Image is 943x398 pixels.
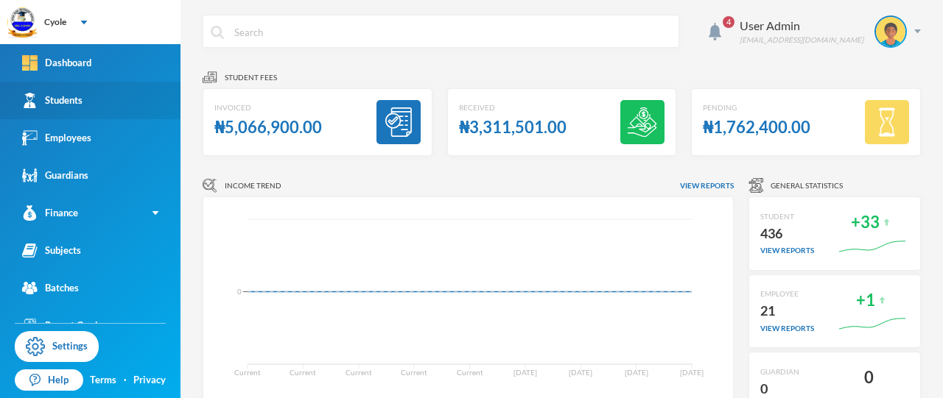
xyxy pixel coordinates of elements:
[876,17,905,46] img: STUDENT
[723,16,735,28] span: 4
[234,368,261,377] tspan: Current
[225,72,277,83] span: Student fees
[760,299,814,323] div: 21
[203,88,432,156] a: Invoiced₦5,066,900.00
[22,130,91,146] div: Employees
[401,368,427,377] tspan: Current
[15,369,83,391] a: Help
[703,102,810,113] div: Pending
[864,363,874,392] div: 0
[760,288,814,299] div: EMPLOYEE
[513,368,537,377] tspan: [DATE]
[214,113,322,142] div: ₦5,066,900.00
[22,318,102,333] div: Report Cards
[569,368,592,377] tspan: [DATE]
[211,26,224,39] img: search
[680,368,704,377] tspan: [DATE]
[8,8,38,38] img: logo
[233,15,671,49] input: Search
[760,222,814,246] div: 436
[290,368,316,377] tspan: Current
[680,180,734,191] span: View reports
[851,208,880,237] div: +33
[856,286,875,315] div: +1
[22,55,91,71] div: Dashboard
[691,88,921,156] a: Pending₦1,762,400.00
[760,211,814,222] div: STUDENT
[133,373,166,388] a: Privacy
[760,245,814,256] div: view reports
[459,113,567,142] div: ₦3,311,501.00
[124,373,127,388] div: ·
[22,280,79,296] div: Batches
[22,205,78,221] div: Finance
[225,180,281,191] span: Income Trend
[22,168,88,183] div: Guardians
[771,180,843,191] span: General Statistics
[44,15,66,29] div: Cyole
[15,331,99,362] a: Settings
[457,368,483,377] tspan: Current
[459,102,567,113] div: Received
[625,368,648,377] tspan: [DATE]
[760,323,814,334] div: view reports
[22,93,83,108] div: Students
[214,102,322,113] div: Invoiced
[703,113,810,142] div: ₦1,762,400.00
[740,17,863,35] div: User Admin
[22,243,81,258] div: Subjects
[237,287,242,296] tspan: 0
[760,366,814,377] div: GUARDIAN
[346,368,372,377] tspan: Current
[90,373,116,388] a: Terms
[740,35,863,46] div: [EMAIL_ADDRESS][DOMAIN_NAME]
